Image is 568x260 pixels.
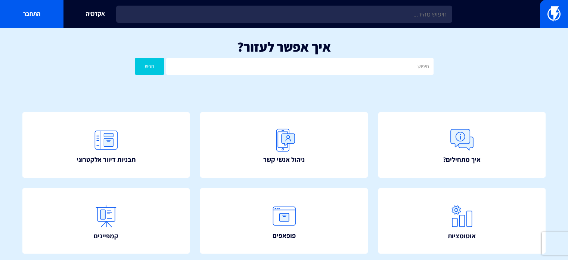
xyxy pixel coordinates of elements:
a: איך מתחילים? [378,112,546,178]
span: איך מתחילים? [443,155,481,165]
h1: איך אפשר לעזור? [11,39,557,54]
a: קמפיינים [22,188,190,254]
span: קמפיינים [94,231,118,241]
a: פופאפים [200,188,367,254]
a: אוטומציות [378,188,546,254]
span: פופאפים [273,231,296,241]
input: חיפוש מהיר... [116,6,452,23]
input: חיפוש [166,58,433,75]
span: אוטומציות [448,231,476,241]
a: ניהול אנשי קשר [200,112,367,178]
span: ניהול אנשי קשר [263,155,305,165]
span: תבניות דיוור אלקטרוני [77,155,136,165]
a: תבניות דיוור אלקטרוני [22,112,190,178]
button: חפש [135,58,165,75]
